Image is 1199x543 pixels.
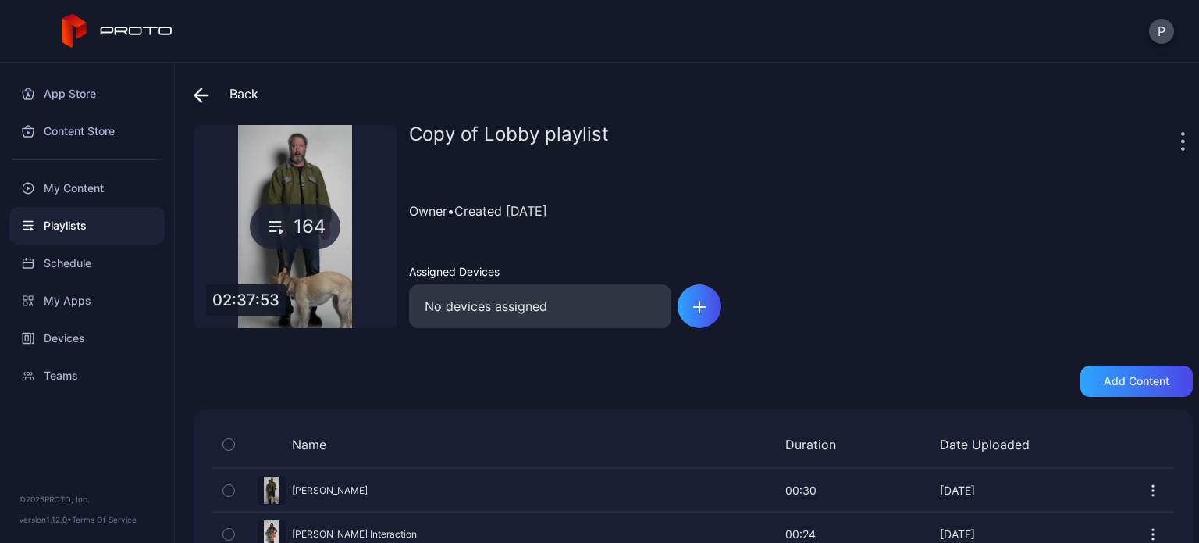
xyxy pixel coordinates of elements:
[9,75,165,113] a: App Store
[19,493,155,505] div: © 2025 PROTO, Inc.
[1149,19,1174,44] button: P
[9,170,165,207] a: My Content
[9,245,165,282] a: Schedule
[9,320,165,357] a: Devices
[409,125,1177,156] div: Copy of Lobby playlist
[9,282,165,320] a: My Apps
[245,437,710,452] div: Name
[250,204,340,249] div: 164
[409,265,671,278] div: Assigned Devices
[194,75,258,113] div: Back
[409,175,1193,246] div: Owner • Created [DATE]
[785,437,863,452] div: Duration
[409,284,671,328] div: No devices assigned
[1080,366,1193,397] button: Add content
[9,207,165,245] a: Playlists
[940,437,1057,452] div: Date Uploaded
[1104,375,1169,388] div: Add content
[72,515,137,524] a: Terms Of Service
[9,357,165,395] a: Teams
[19,515,72,524] span: Version 1.12.0 •
[9,113,165,150] a: Content Store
